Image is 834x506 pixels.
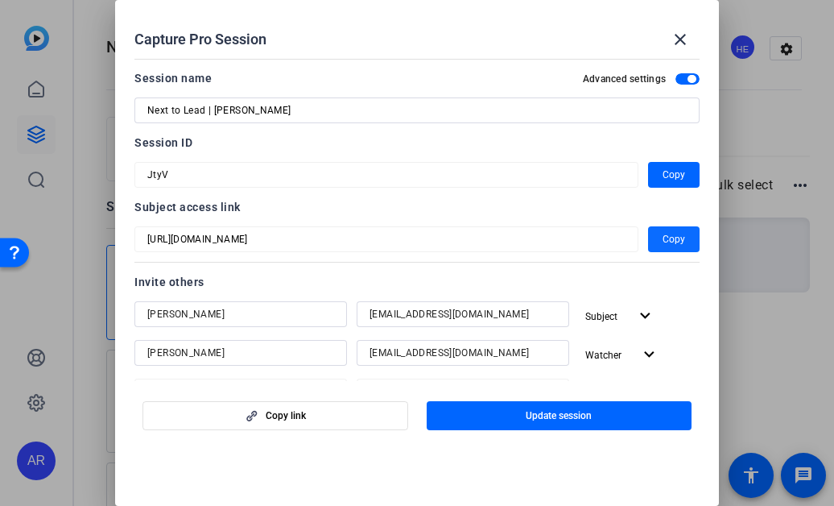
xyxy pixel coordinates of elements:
[266,409,306,422] span: Copy link
[663,230,685,249] span: Copy
[648,226,700,252] button: Copy
[671,30,690,49] mat-icon: close
[142,401,408,430] button: Copy link
[147,165,625,185] input: Session OTP
[147,343,334,363] input: Name...
[370,305,556,324] input: Email...
[134,20,700,59] div: Capture Pro Session
[526,409,592,422] span: Update session
[635,306,655,326] mat-icon: expand_more
[147,230,625,249] input: Session OTP
[579,379,663,408] button: Director
[639,345,659,365] mat-icon: expand_more
[583,73,666,85] h2: Advanced settings
[370,343,556,363] input: Email...
[579,340,666,369] button: Watcher
[134,68,212,88] div: Session name
[579,301,662,330] button: Subject
[147,101,687,120] input: Enter Session Name
[585,311,617,322] span: Subject
[648,162,700,188] button: Copy
[134,272,700,292] div: Invite others
[585,350,621,361] span: Watcher
[663,165,685,185] span: Copy
[134,197,700,217] div: Subject access link
[134,133,700,152] div: Session ID
[147,305,334,324] input: Name...
[427,401,692,430] button: Update session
